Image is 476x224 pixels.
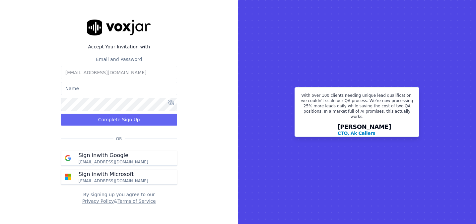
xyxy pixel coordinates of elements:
[299,93,415,122] p: With over 100 clients needing unique lead qualification, we couldn't scale our QA process. We're ...
[79,151,128,159] p: Sign in with Google
[338,130,375,137] p: CTO, Ak Callers
[113,136,125,141] span: Or
[61,43,177,50] label: Accept Your Invitation with
[61,170,177,185] button: Sign inwith Microsoft [EMAIL_ADDRESS][DOMAIN_NAME]
[61,151,75,165] img: google Sign in button
[61,66,177,79] input: Email
[61,151,177,166] button: Sign inwith Google [EMAIL_ADDRESS][DOMAIN_NAME]
[79,159,148,165] p: [EMAIL_ADDRESS][DOMAIN_NAME]
[61,114,177,126] button: Complete Sign Up
[79,178,148,184] p: [EMAIL_ADDRESS][DOMAIN_NAME]
[96,57,142,62] label: Email and Password
[338,124,391,137] div: [PERSON_NAME]
[79,170,134,178] p: Sign in with Microsoft
[117,198,156,204] button: Terms of Service
[82,198,114,204] button: Privacy Policy
[61,191,177,204] div: By signing up you agree to our &
[61,82,177,95] input: Name
[61,170,75,184] img: microsoft Sign in button
[87,20,151,35] img: logo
